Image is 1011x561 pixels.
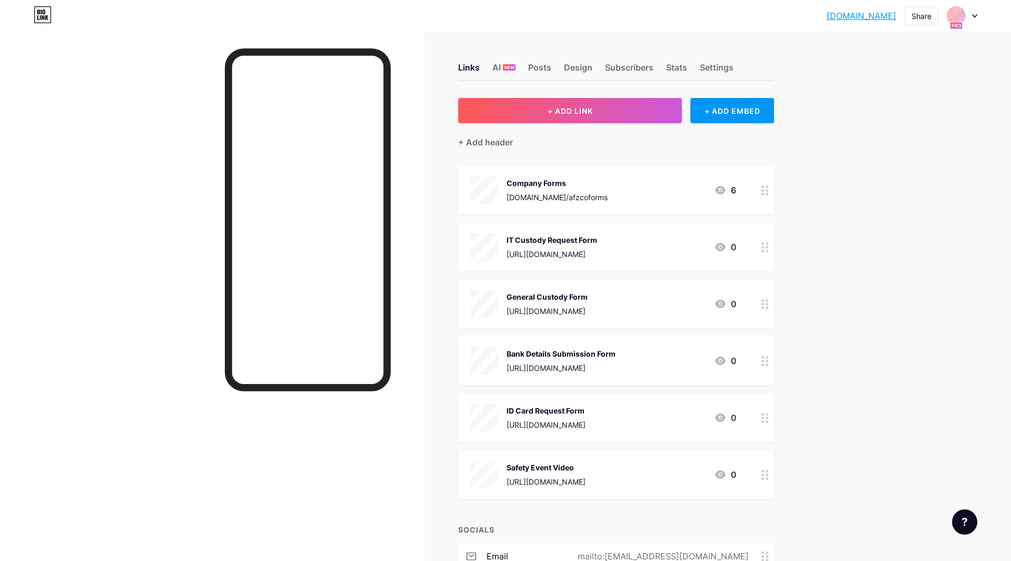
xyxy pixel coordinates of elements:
div: 0 [714,468,736,481]
div: [URL][DOMAIN_NAME] [507,249,597,260]
div: Share [911,11,931,22]
div: Links [458,61,480,80]
div: Bank Details Submission Form [507,348,616,359]
div: [URL][DOMAIN_NAME] [507,306,588,317]
div: [DOMAIN_NAME]/afzcoforms [507,192,608,203]
div: Safety Event Video [507,462,586,473]
div: IT Custody Request Form [507,234,597,245]
div: [URL][DOMAIN_NAME] [507,362,616,373]
div: + Add header [458,136,513,149]
div: 0 [714,298,736,310]
div: Design [564,61,592,80]
div: SOCIALS [458,524,774,535]
div: Posts [528,61,551,80]
div: Stats [666,61,687,80]
div: General Custody Form [507,291,588,302]
div: [URL][DOMAIN_NAME] [507,419,586,430]
div: [URL][DOMAIN_NAME] [507,476,586,487]
span: + ADD LINK [548,106,593,115]
div: 6 [714,184,736,196]
div: ID Card Request Form [507,405,586,416]
div: Company Forms [507,178,608,189]
div: Subscribers [605,61,653,80]
div: 0 [714,355,736,367]
div: + ADD EMBED [690,98,774,123]
div: 0 [714,411,736,424]
div: 0 [714,241,736,253]
button: + ADD LINK [458,98,682,123]
a: [DOMAIN_NAME] [827,9,896,22]
div: AI [492,61,516,80]
div: Settings [700,61,734,80]
span: NEW [504,64,514,71]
